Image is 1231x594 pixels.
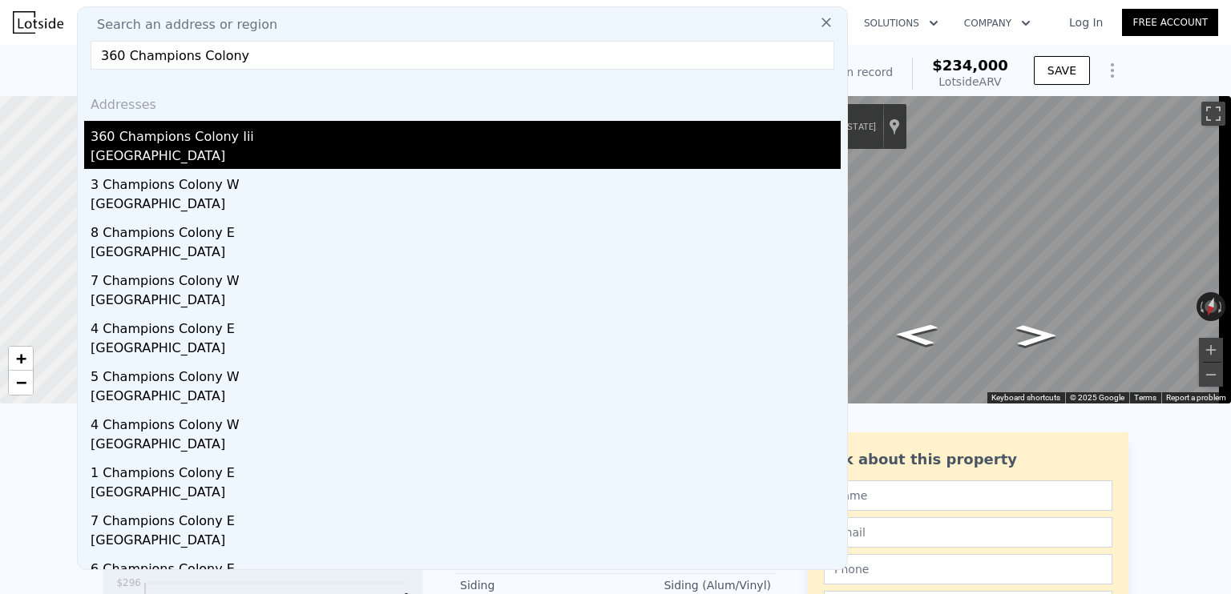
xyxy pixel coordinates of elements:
[851,9,951,38] button: Solutions
[1050,14,1122,30] a: Log In
[991,392,1060,403] button: Keyboard shortcuts
[91,505,841,531] div: 7 Champions Colony E
[1199,363,1223,387] button: Zoom out
[116,577,141,588] tspan: $296
[932,74,1008,90] div: Lotside ARV
[889,118,900,135] a: Show location on map
[91,146,841,169] div: [GEOGRAPHIC_DATA]
[824,517,1112,548] input: Email
[91,553,841,579] div: 6 Champions Colony E
[951,9,1043,38] button: Company
[91,483,841,505] div: [GEOGRAPHIC_DATA]
[824,480,1112,511] input: Name
[91,121,841,146] div: 360 Champions Colony Iii
[91,243,841,265] div: [GEOGRAPHIC_DATA]
[91,313,841,339] div: 4 Champions Colony E
[9,347,33,371] a: Zoom in
[460,577,615,593] div: Siding
[91,265,841,291] div: 7 Champions Colony W
[1217,292,1226,321] button: Rotate clockwise
[13,11,63,34] img: Lotside
[91,169,841,195] div: 3 Champions Colony W
[1134,393,1156,402] a: Terms
[84,15,277,34] span: Search an address or region
[999,320,1074,351] path: Go West, Bunker Hill Dr SW
[1070,393,1124,402] span: © 2025 Google
[91,457,841,483] div: 1 Champions Colony E
[91,339,841,361] div: [GEOGRAPHIC_DATA]
[16,372,26,392] span: −
[91,409,841,435] div: 4 Champions Colony W
[91,435,841,457] div: [GEOGRAPHIC_DATA]
[1034,56,1090,85] button: SAVE
[1201,291,1221,323] button: Reset the view
[91,195,841,217] div: [GEOGRAPHIC_DATA]
[1096,54,1128,86] button: Show Options
[16,348,26,368] span: +
[91,361,841,387] div: 5 Champions Colony W
[733,96,1231,403] div: Street View
[1199,338,1223,362] button: Zoom in
[877,319,956,351] path: Go East, Bunker Hill Dr SW
[1166,393,1226,402] a: Report a problem
[91,387,841,409] div: [GEOGRAPHIC_DATA]
[91,531,841,553] div: [GEOGRAPHIC_DATA]
[91,217,841,243] div: 8 Champions Colony E
[1201,102,1225,126] button: Toggle fullscreen view
[91,291,841,313] div: [GEOGRAPHIC_DATA]
[824,554,1112,584] input: Phone
[615,577,771,593] div: Siding (Alum/Vinyl)
[9,371,33,395] a: Zoom out
[932,57,1008,74] span: $234,000
[1122,9,1218,36] a: Free Account
[824,448,1112,471] div: Ask about this property
[84,82,841,121] div: Addresses
[91,41,834,70] input: Enter an address, city, region, neighborhood or zip code
[1197,292,1205,321] button: Rotate counterclockwise
[733,96,1231,403] div: Map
